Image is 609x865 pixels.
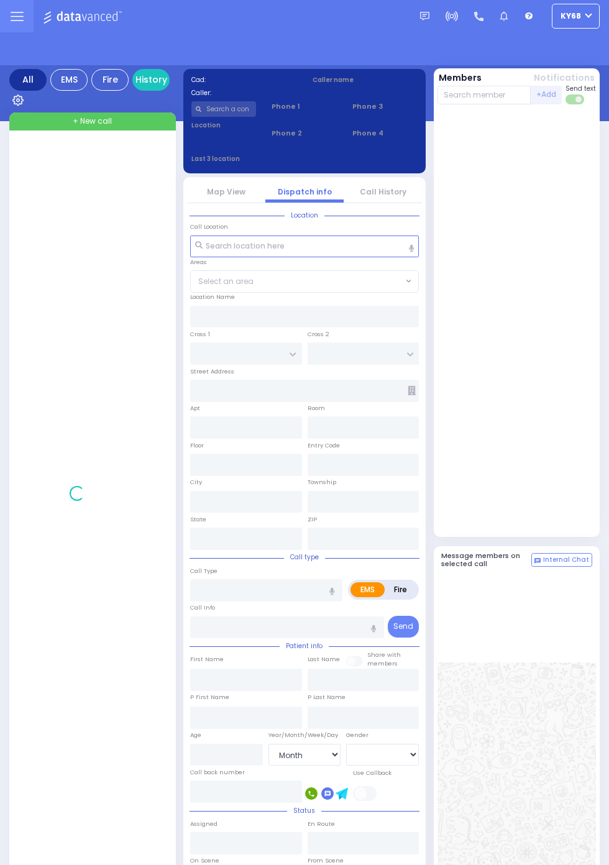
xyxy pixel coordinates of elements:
[190,478,202,487] label: City
[190,515,206,524] label: State
[190,655,224,664] label: First Name
[190,567,217,575] label: Call Type
[207,186,245,197] a: Map View
[352,101,418,112] span: Phone 3
[534,558,541,564] img: comment-alt.png
[367,651,401,659] small: Share with
[352,128,418,139] span: Phone 4
[191,121,257,130] label: Location
[190,367,234,376] label: Street Address
[552,4,600,29] button: ky68
[272,128,337,139] span: Phone 2
[50,69,88,91] div: EMS
[268,731,341,739] div: Year/Month/Week/Day
[190,236,419,258] input: Search location here
[308,856,344,865] label: From Scene
[190,603,215,612] label: Call Info
[534,71,595,85] button: Notifications
[191,154,305,163] label: Last 3 location
[437,86,531,104] input: Search member
[308,820,335,828] label: En Route
[190,293,235,301] label: Location Name
[284,552,325,562] span: Call type
[565,84,596,93] span: Send text
[190,258,207,267] label: Areas
[190,731,201,739] label: Age
[190,693,229,702] label: P First Name
[350,582,385,597] label: EMS
[384,582,417,597] label: Fire
[439,71,482,85] button: Members
[420,12,429,21] img: message.svg
[198,276,254,287] span: Select an area
[190,441,204,450] label: Floor
[285,211,324,220] span: Location
[278,186,332,197] a: Dispatch info
[441,552,532,568] h5: Message members on selected call
[191,88,297,98] label: Caller:
[308,404,325,413] label: Room
[91,69,129,91] div: Fire
[408,386,416,395] span: Other building occupants
[191,75,297,85] label: Cad:
[308,330,329,339] label: Cross 2
[190,856,219,865] label: On Scene
[360,186,406,197] a: Call History
[543,556,589,564] span: Internal Chat
[9,69,47,91] div: All
[308,441,340,450] label: Entry Code
[280,641,329,651] span: Patient info
[353,769,391,777] label: Use Callback
[287,806,321,815] span: Status
[531,553,592,567] button: Internal Chat
[388,616,419,638] button: Send
[191,101,257,117] input: Search a contact
[190,820,217,828] label: Assigned
[308,478,336,487] label: Township
[73,116,112,127] span: + New call
[190,222,228,231] label: Call Location
[308,655,340,664] label: Last Name
[313,75,418,85] label: Caller name
[190,404,200,413] label: Apt
[43,9,126,24] img: Logo
[190,330,210,339] label: Cross 1
[346,731,369,739] label: Gender
[272,101,337,112] span: Phone 1
[367,659,398,667] span: members
[565,93,585,106] label: Turn off text
[190,768,245,777] label: Call back number
[308,515,317,524] label: ZIP
[561,11,581,22] span: ky68
[308,693,346,702] label: P Last Name
[132,69,170,91] a: History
